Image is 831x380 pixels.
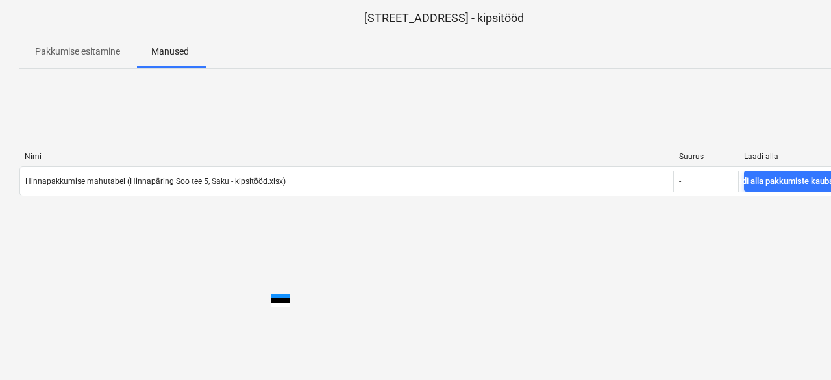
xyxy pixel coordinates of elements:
font: - [679,177,681,186]
font: Hinnapakkumise mahutabel (Hinnapäring Soo tee 5, Saku - kipsitööd.xlsx) [25,177,286,186]
font: Pakkumise esitamine [35,46,120,57]
font: Suurus [679,152,704,161]
font: Manused [151,46,189,57]
font: [STREET_ADDRESS] - kipsitööd [364,11,524,25]
font: klaviatuuri_alla_nool [290,293,617,309]
font: Laadi alla [744,152,778,161]
font: Nimi [25,152,42,161]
